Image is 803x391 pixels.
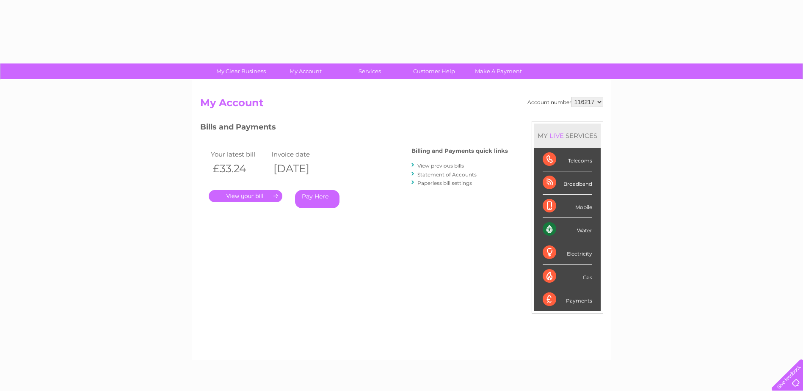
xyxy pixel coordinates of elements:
[534,124,601,148] div: MY SERVICES
[543,195,592,218] div: Mobile
[335,63,405,79] a: Services
[543,265,592,288] div: Gas
[464,63,533,79] a: Make A Payment
[295,190,339,208] a: Pay Here
[543,148,592,171] div: Telecoms
[209,160,270,177] th: £33.24
[411,148,508,154] h4: Billing and Payments quick links
[270,63,340,79] a: My Account
[548,132,566,140] div: LIVE
[209,190,282,202] a: .
[543,218,592,241] div: Water
[200,97,603,113] h2: My Account
[209,149,270,160] td: Your latest bill
[399,63,469,79] a: Customer Help
[417,171,477,178] a: Statement of Accounts
[527,97,603,107] div: Account number
[206,63,276,79] a: My Clear Business
[543,288,592,311] div: Payments
[543,171,592,195] div: Broadband
[417,162,464,169] a: View previous bills
[543,241,592,264] div: Electricity
[269,149,330,160] td: Invoice date
[200,121,508,136] h3: Bills and Payments
[269,160,330,177] th: [DATE]
[417,180,472,186] a: Paperless bill settings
